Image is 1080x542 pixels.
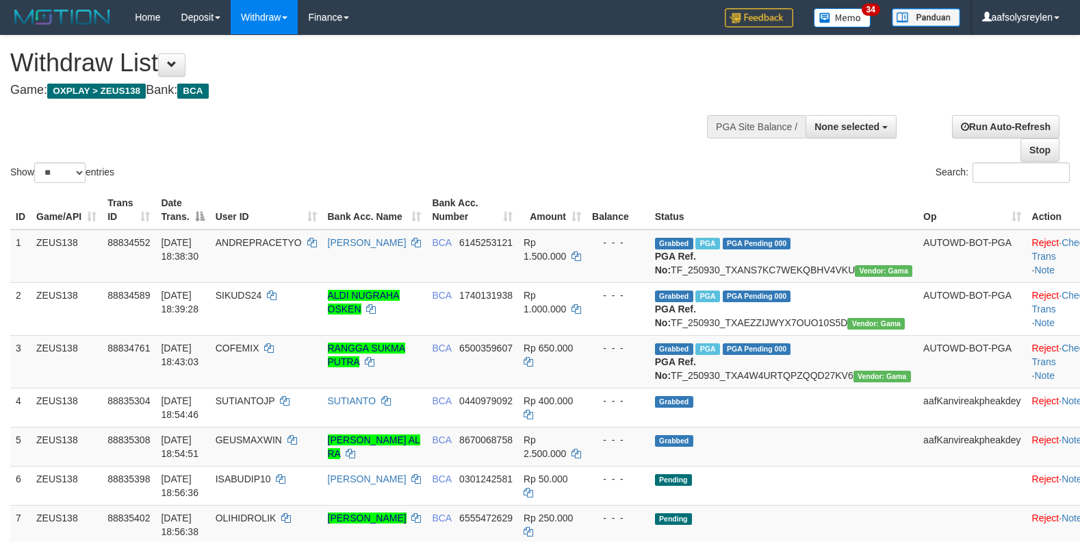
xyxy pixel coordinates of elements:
[853,371,911,382] span: Vendor URL: https://trx31.1velocity.biz
[1032,473,1059,484] a: Reject
[592,394,644,408] div: - - -
[459,290,513,301] span: Copy 1740131938 to clipboard
[524,434,566,459] span: Rp 2.500.000
[518,190,587,230] th: Amount: activate to sort column ascending
[1032,237,1059,248] a: Reject
[459,237,513,248] span: Copy 6145253121 to clipboard
[216,395,275,406] span: SUTIANTOJP
[432,237,451,248] span: BCA
[432,290,451,301] span: BCA
[855,265,912,277] span: Vendor URL: https://trx31.1velocity.biz
[814,8,871,27] img: Button%20Memo.svg
[161,395,198,420] span: [DATE] 18:54:46
[806,115,897,138] button: None selected
[10,282,31,335] td: 2
[432,343,451,354] span: BCA
[650,282,918,335] td: TF_250930_TXAEZZIJWYX7OUO10S5D
[47,84,146,99] span: OXPLAY > ZEUS138
[1020,138,1059,162] a: Stop
[1032,513,1059,523] a: Reject
[31,282,102,335] td: ZEUS138
[655,474,692,486] span: Pending
[952,115,1059,138] a: Run Auto-Refresh
[10,49,706,77] h1: Withdraw List
[10,388,31,427] td: 4
[216,343,259,354] span: COFEMIX
[973,162,1070,183] input: Search:
[459,434,513,445] span: Copy 8670068758 to clipboard
[210,190,322,230] th: User ID: activate to sort column ascending
[655,435,693,447] span: Grabbed
[1032,434,1059,445] a: Reject
[655,356,696,381] b: PGA Ref. No:
[10,335,31,388] td: 3
[524,343,573,354] span: Rp 650.000
[650,335,918,388] td: TF_250930_TXA4W4URTQPZQQD27KV6
[524,513,573,523] span: Rp 250.000
[155,190,209,230] th: Date Trans.: activate to sort column descending
[1034,370,1055,381] a: Note
[107,434,150,445] span: 88835308
[655,396,693,408] span: Grabbed
[161,343,198,367] span: [DATE] 18:43:03
[31,230,102,283] td: ZEUS138
[31,335,102,388] td: ZEUS138
[216,473,271,484] span: ISABUDIP10
[107,343,150,354] span: 88834761
[650,190,918,230] th: Status
[862,3,880,16] span: 34
[695,238,719,249] span: Marked by aafsolysreylen
[655,251,696,275] b: PGA Ref. No:
[107,395,150,406] span: 88835304
[161,473,198,498] span: [DATE] 18:56:36
[847,318,905,330] span: Vendor URL: https://trx31.1velocity.biz
[918,230,1026,283] td: AUTOWD-BOT-PGA
[587,190,650,230] th: Balance
[1032,290,1059,301] a: Reject
[524,290,566,315] span: Rp 1.000.000
[161,290,198,315] span: [DATE] 18:39:28
[592,236,644,249] div: - - -
[216,290,262,301] span: SIKUDS24
[432,513,451,523] span: BCA
[10,7,114,27] img: MOTION_logo.png
[918,427,1026,466] td: aafKanvireakpheakdey
[592,341,644,355] div: - - -
[723,238,791,249] span: PGA Pending
[695,343,719,355] span: Marked by aafsolysreylen
[10,466,31,505] td: 6
[216,434,282,445] span: GEUSMAXWIN
[31,190,102,230] th: Game/API: activate to sort column ascending
[161,513,198,537] span: [DATE] 18:56:38
[322,190,427,230] th: Bank Acc. Name: activate to sort column ascending
[459,343,513,354] span: Copy 6500359607 to clipboard
[31,427,102,466] td: ZEUS138
[459,513,513,523] span: Copy 6555472629 to clipboard
[161,237,198,262] span: [DATE] 18:38:30
[328,343,406,367] a: RANGGA SUKMA PUTRA
[707,115,806,138] div: PGA Site Balance /
[161,434,198,459] span: [DATE] 18:54:51
[892,8,960,27] img: panduan.png
[10,427,31,466] td: 5
[102,190,155,230] th: Trans ID: activate to sort column ascending
[592,511,644,525] div: - - -
[936,162,1070,183] label: Search:
[107,513,150,523] span: 88835402
[814,121,879,132] span: None selected
[655,291,693,302] span: Grabbed
[10,162,114,183] label: Show entries
[328,290,400,315] a: ALDI NUGRAHA OSKEN
[31,466,102,505] td: ZEUS138
[216,513,277,523] span: OLIHIDROLIK
[107,290,150,301] span: 88834589
[10,230,31,283] td: 1
[918,388,1026,427] td: aafKanvireakpheakdey
[695,291,719,302] span: Marked by aafsolysreylen
[10,190,31,230] th: ID
[1032,395,1059,406] a: Reject
[655,238,693,249] span: Grabbed
[524,473,568,484] span: Rp 50.000
[328,473,407,484] a: [PERSON_NAME]
[723,291,791,302] span: PGA Pending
